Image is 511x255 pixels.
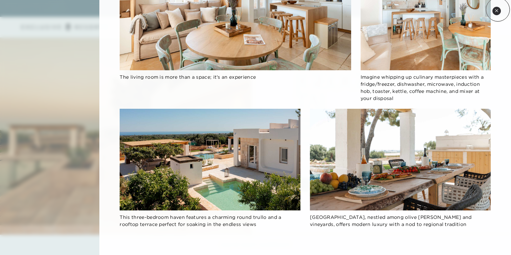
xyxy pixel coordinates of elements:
span: [GEOGRAPHIC_DATA], nestled among olive [PERSON_NAME] and vineyards, offers modern luxury with a n... [310,214,472,227]
span: This three-bedroom haven features a charming round trullo and a rooftop terrace perfect for soaki... [120,214,281,227]
span: Imagine whipping up culinary masterpieces with a fridge/freezer, dishwasher, microwave, induction... [361,74,484,101]
span: The living room is more than a space; it's an experience [120,74,256,80]
iframe: Qualified Messenger [480,224,511,255]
